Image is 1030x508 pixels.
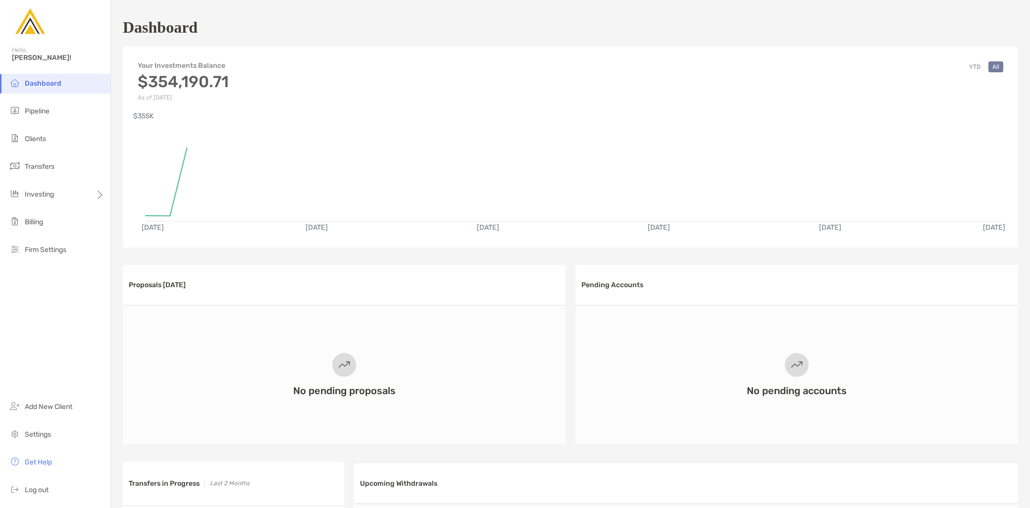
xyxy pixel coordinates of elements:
h3: No pending accounts [747,385,847,397]
h3: Transfers in Progress [129,479,200,488]
text: [DATE] [477,223,499,232]
text: [DATE] [983,223,1005,232]
img: pipeline icon [9,104,21,116]
img: transfers icon [9,160,21,172]
p: Last 2 Months [210,477,250,490]
h3: Upcoming Withdrawals [360,479,437,488]
span: Clients [25,135,46,143]
text: [DATE] [819,223,841,232]
h3: $354,190.71 [138,72,229,91]
button: All [988,61,1003,72]
span: Log out [25,486,49,494]
img: logout icon [9,483,21,495]
text: [DATE] [648,223,670,232]
h3: No pending proposals [293,385,396,397]
span: Dashboard [25,79,61,88]
h3: Pending Accounts [581,281,643,289]
img: add_new_client icon [9,400,21,412]
span: Pipeline [25,107,50,115]
text: $355K [133,112,154,120]
img: billing icon [9,215,21,227]
span: Transfers [25,162,54,171]
span: [PERSON_NAME]! [12,53,104,62]
img: investing icon [9,188,21,200]
img: get-help icon [9,456,21,467]
img: firm-settings icon [9,243,21,255]
p: As of [DATE] [138,94,229,101]
span: Settings [25,430,51,439]
span: Add New Client [25,403,72,411]
span: Firm Settings [25,246,66,254]
text: [DATE] [306,223,328,232]
h4: Your Investments Balance [138,61,229,70]
img: settings icon [9,428,21,440]
button: YTD [965,61,984,72]
img: Zoe Logo [12,4,48,40]
span: Billing [25,218,43,226]
text: [DATE] [142,223,164,232]
img: dashboard icon [9,77,21,89]
h3: Proposals [DATE] [129,281,186,289]
span: Investing [25,190,54,199]
h1: Dashboard [123,18,198,37]
span: Get Help [25,458,52,466]
img: clients icon [9,132,21,144]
